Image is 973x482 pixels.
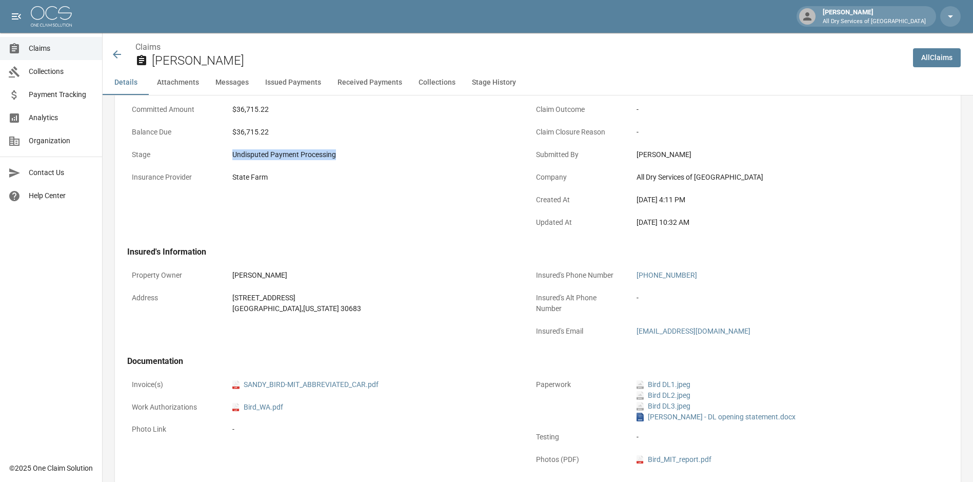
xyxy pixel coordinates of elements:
[637,271,697,279] a: [PHONE_NUMBER]
[29,66,94,77] span: Collections
[127,356,923,367] h4: Documentation
[823,17,926,26] p: All Dry Services of [GEOGRAPHIC_DATA]
[127,375,220,395] p: Invoice(s)
[637,327,750,335] a: [EMAIL_ADDRESS][DOMAIN_NAME]
[29,112,94,123] span: Analytics
[232,293,514,303] div: [STREET_ADDRESS]
[637,454,711,465] a: pdfBird_MIT_report.pdf
[531,213,624,233] p: Updated At
[127,122,220,142] p: Balance Due
[232,104,514,115] div: $36,715.22
[29,190,94,201] span: Help Center
[103,70,149,95] button: Details
[531,288,624,319] p: Insured's Alt Phone Number
[531,265,624,285] p: Insured's Phone Number
[913,48,961,67] a: AllClaims
[135,42,161,52] a: Claims
[637,195,919,205] div: [DATE] 4:11 PM
[531,321,624,341] p: Insured's Email
[29,167,94,178] span: Contact Us
[531,375,624,395] p: Paperwork
[232,149,514,160] div: Undisputed Payment Processing
[232,303,514,314] div: [GEOGRAPHIC_DATA] , [US_STATE] 30683
[637,412,796,422] a: docx[PERSON_NAME] - DL opening statement.docx
[127,247,923,257] h4: Insured's Information
[819,7,930,26] div: [PERSON_NAME]
[127,167,220,187] p: Insurance Provider
[637,217,919,228] div: [DATE] 10:32 AM
[29,43,94,54] span: Claims
[232,270,514,281] div: [PERSON_NAME]
[531,145,624,165] p: Submitted By
[637,104,919,115] div: -
[127,145,220,165] p: Stage
[531,100,624,120] p: Claim Outcome
[127,100,220,120] p: Committed Amount
[531,450,624,470] p: Photos (PDF)
[29,136,94,146] span: Organization
[232,402,283,413] a: pdfBird_WA.pdf
[152,53,905,68] h2: [PERSON_NAME]
[127,419,220,439] p: Photo Link
[637,127,919,138] div: -
[531,122,624,142] p: Claim Closure Reason
[9,463,93,473] div: © 2025 One Claim Solution
[127,397,220,417] p: Work Authorizations
[464,70,524,95] button: Stage History
[531,427,624,447] p: Testing
[207,70,257,95] button: Messages
[135,41,905,53] nav: breadcrumb
[531,190,624,210] p: Created At
[531,167,624,187] p: Company
[127,265,220,285] p: Property Owner
[257,70,329,95] button: Issued Payments
[410,70,464,95] button: Collections
[637,401,690,412] a: jpegBird DL3.jpeg
[232,424,514,435] div: -
[29,89,94,100] span: Payment Tracking
[637,149,919,160] div: [PERSON_NAME]
[637,432,919,442] div: -
[232,172,514,183] div: State Farm
[103,70,973,95] div: anchor tabs
[637,293,919,303] div: -
[232,379,379,390] a: pdfSANDY_BIRD-MIT_ABBREVIATED_CAR.pdf
[127,288,220,308] p: Address
[637,379,690,390] a: jpegBird DL1.jpeg
[637,172,919,183] div: All Dry Services of [GEOGRAPHIC_DATA]
[31,6,72,27] img: ocs-logo-white-transparent.png
[329,70,410,95] button: Received Payments
[6,6,27,27] button: open drawer
[232,127,514,138] div: $36,715.22
[637,390,690,401] a: jpegBird DL2.jpeg
[149,70,207,95] button: Attachments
